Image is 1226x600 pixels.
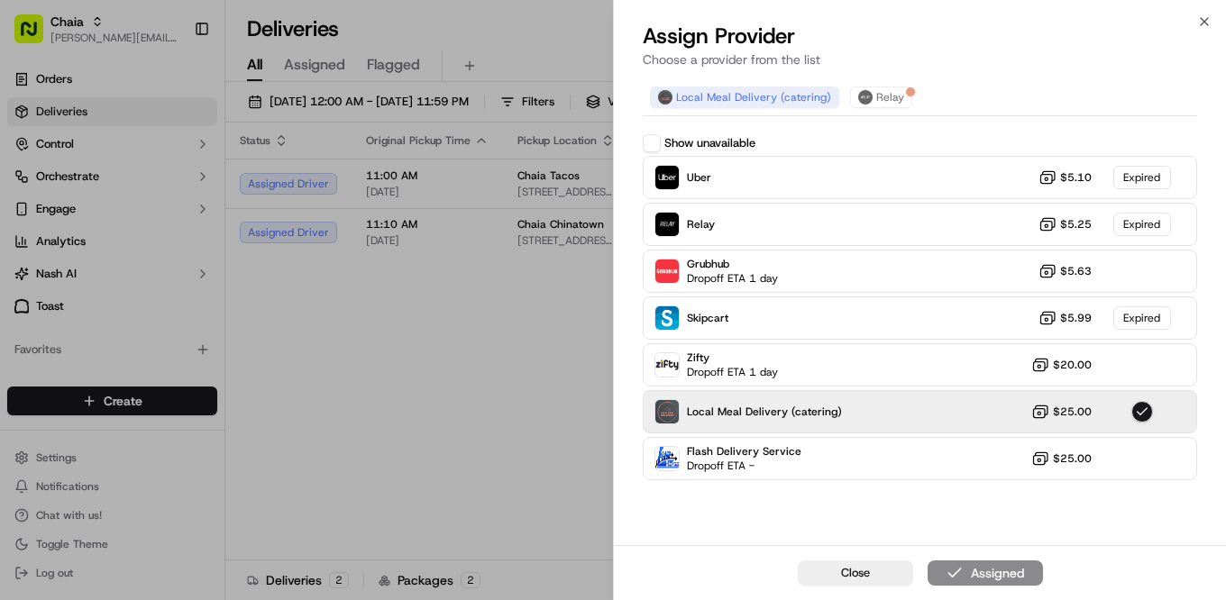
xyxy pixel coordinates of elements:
[1053,451,1092,466] span: $25.00
[655,213,679,236] img: Relay
[655,306,679,330] img: Skipcart
[1113,213,1171,236] div: Expired
[876,90,904,105] span: Relay
[687,444,801,459] span: Flash Delivery Service
[1113,306,1171,330] div: Expired
[1031,403,1092,421] button: $25.00
[1038,215,1092,233] button: $5.25
[664,135,755,151] label: Show unavailable
[1031,450,1092,468] button: $25.00
[687,170,711,185] span: Uber
[1060,217,1092,232] span: $5.25
[655,447,679,470] img: Flash Delivery Service
[650,86,839,108] button: Local Meal Delivery (catering)
[687,257,778,271] span: Grubhub
[850,86,912,108] button: Relay
[655,400,679,423] img: Local Meal Delivery (catering)
[798,560,913,586] button: Close
[643,22,1197,50] h2: Assign Provider
[687,271,778,286] span: Dropoff ETA 1 day
[1060,264,1092,278] span: $5.63
[655,353,679,377] img: Zifty
[687,311,728,325] span: Skipcart
[1038,168,1092,186] button: $5.10
[1113,166,1171,189] div: Expired
[687,365,778,379] span: Dropoff ETA 1 day
[1060,170,1092,185] span: $5.10
[687,217,715,232] span: Relay
[643,50,1197,68] p: Choose a provider from the list
[1038,262,1092,280] button: $5.63
[687,350,778,365] span: Zifty
[658,90,672,105] img: lmd_logo.png
[655,259,679,283] img: Grubhub
[1053,405,1092,419] span: $25.00
[676,90,831,105] span: Local Meal Delivery (catering)
[858,90,873,105] img: relay_logo_black.png
[1053,358,1092,372] span: $20.00
[1060,311,1092,325] span: $5.99
[655,166,679,189] img: Uber
[841,565,870,581] span: Close
[687,405,842,419] span: Local Meal Delivery (catering)
[1031,356,1092,374] button: $20.00
[1038,309,1092,327] button: $5.99
[687,459,801,473] span: Dropoff ETA -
